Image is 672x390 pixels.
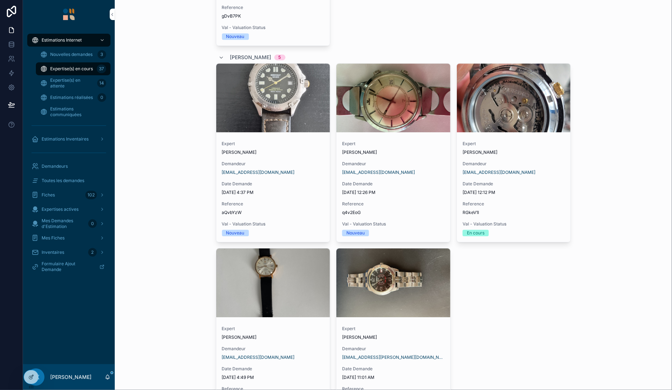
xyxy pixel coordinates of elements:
div: IMG_1135.jpeg [336,248,450,317]
span: Toutes les demandes [42,178,84,184]
span: Date Demande [222,181,325,187]
div: 0 [88,219,97,228]
span: Demandeurs [42,163,68,169]
span: Date Demande [342,366,445,372]
span: aQvbYzW [222,210,325,215]
div: 20251003_121200.jpg [457,63,571,132]
span: gDvB7PK [222,13,325,19]
div: 14 [97,79,106,87]
span: [PERSON_NAME] [463,149,497,155]
a: Expertise(s) en attente14 [36,77,110,90]
div: En cours [467,230,484,236]
span: Nouvelles demandes [50,52,93,57]
a: Expert[PERSON_NAME]Demandeur[EMAIL_ADDRESS][DOMAIN_NAME]Date Demande[DATE] 4:37 PMReferenceaQvbYz... [216,63,331,242]
span: [DATE] 12:26 PM [342,190,445,195]
span: Reference [222,5,325,10]
span: Date Demande [463,181,565,187]
span: Inventaires [42,249,64,255]
span: Reference [222,201,325,207]
span: [PERSON_NAME] [342,149,377,155]
a: Estimations communiquées [36,105,110,118]
a: Expert[PERSON_NAME]Demandeur[EMAIL_ADDRESS][DOMAIN_NAME]Date Demande[DATE] 12:26 PMReferenceq4v2E... [336,63,451,242]
a: Estimations Inventaires [27,133,110,146]
a: Demandeurs [27,160,110,173]
span: [DATE] 4:49 PM [222,375,325,380]
span: Expert [222,141,325,147]
span: Demandeur [222,161,325,167]
span: Mes Demandes d'Estimation [42,218,85,229]
a: [EMAIL_ADDRESS][DOMAIN_NAME] [222,355,295,360]
a: Expertises actives [27,203,110,216]
div: 0 [98,93,106,102]
span: Val - Valuation Status [342,221,445,227]
a: Fiches102 [27,189,110,201]
span: Demandeur [463,161,565,167]
a: Nouvelles demandes3 [36,48,110,61]
span: Expert [222,326,325,332]
div: 3 [98,50,106,59]
a: [EMAIL_ADDRESS][DOMAIN_NAME] [342,170,415,175]
span: Expertise(s) en cours [50,66,93,72]
a: Estimations réalisées0 [36,91,110,104]
img: App logo [63,9,75,20]
div: IMG_1360.jpeg [336,63,450,132]
span: Estimations réalisées [50,95,93,100]
div: 37 [97,65,106,73]
span: [DATE] 4:37 PM [222,190,325,195]
a: Toutes les demandes [27,174,110,187]
span: [PERSON_NAME] [342,334,377,340]
span: [DATE] 12:12 PM [463,190,565,195]
a: Mes Demandes d'Estimation0 [27,217,110,230]
div: 5 [279,54,281,60]
span: Val - Valuation Status [222,25,325,30]
span: [PERSON_NAME] [222,334,257,340]
span: Mes Fiches [42,235,65,241]
span: q4v2EoG [342,210,445,215]
a: Formulaire Ajout Demande [27,260,110,273]
span: Expertises actives [42,206,79,212]
span: Fiches [42,192,55,198]
span: Val - Valuation Status [222,221,325,227]
span: Estimations Internet [42,37,82,43]
div: 102 [85,191,97,199]
span: Date Demande [342,181,445,187]
div: 2 [88,248,97,257]
div: image.jpg [216,248,330,317]
span: Demandeur [342,346,445,352]
a: Expertise(s) en cours37 [36,62,110,75]
a: Expert[PERSON_NAME]Demandeur[EMAIL_ADDRESS][DOMAIN_NAME]Date Demande[DATE] 12:12 PMReferenceRGkeV... [456,63,571,242]
a: Mes Fiches [27,232,110,244]
span: Expert [463,141,565,147]
span: Expertise(s) en attente [50,77,94,89]
a: [EMAIL_ADDRESS][PERSON_NAME][DOMAIN_NAME] [342,355,445,360]
span: Demandeur [222,346,325,352]
a: Estimations Internet [27,34,110,47]
span: [DATE] 11:01 AM [342,375,445,380]
div: scrollable content [23,29,115,282]
div: 1000036509.jpg [216,63,330,132]
span: RGkeV1l [463,210,565,215]
span: Reference [463,201,565,207]
span: Formulaire Ajout Demande [42,261,94,272]
span: Estimations communiquées [50,106,103,118]
div: Nouveau [346,230,365,236]
span: [PERSON_NAME] [230,54,271,61]
p: [PERSON_NAME] [50,374,91,381]
span: Expert [342,326,445,332]
a: Inventaires2 [27,246,110,259]
span: Demandeur [342,161,445,167]
span: Date Demande [222,366,325,372]
div: Nouveau [226,230,245,236]
a: [EMAIL_ADDRESS][DOMAIN_NAME] [222,170,295,175]
span: Estimations Inventaires [42,136,89,142]
span: Expert [342,141,445,147]
a: [EMAIL_ADDRESS][DOMAIN_NAME] [463,170,535,175]
div: Nouveau [226,33,245,40]
span: Val - Valuation Status [463,221,565,227]
span: [PERSON_NAME] [222,149,257,155]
